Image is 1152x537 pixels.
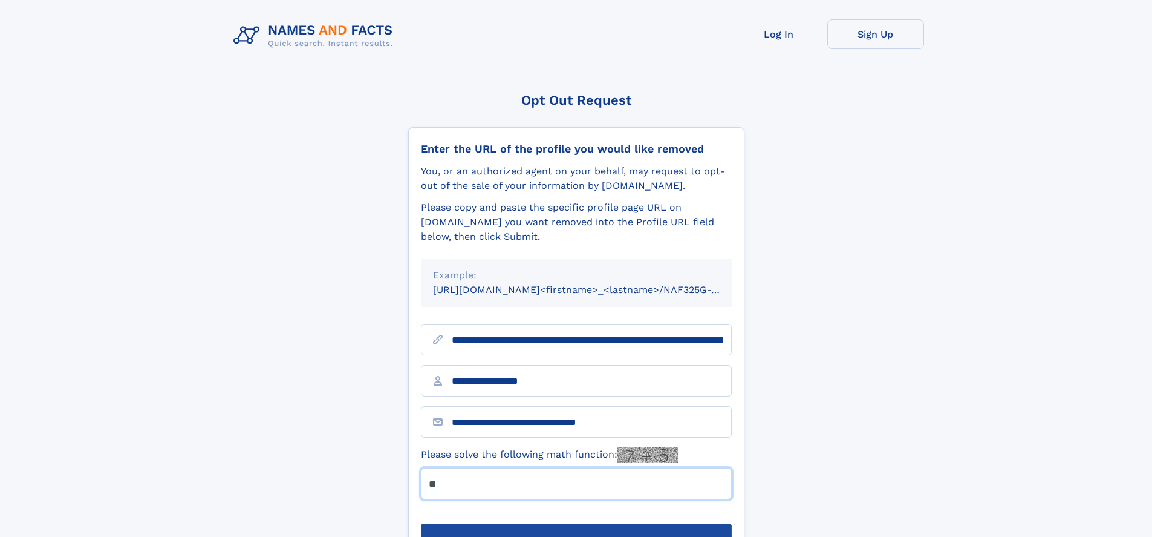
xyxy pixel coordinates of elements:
[421,200,732,244] div: Please copy and paste the specific profile page URL on [DOMAIN_NAME] you want removed into the Pr...
[827,19,924,49] a: Sign Up
[731,19,827,49] a: Log In
[433,284,755,295] small: [URL][DOMAIN_NAME]<firstname>_<lastname>/NAF325G-xxxxxxxx
[421,142,732,156] div: Enter the URL of the profile you would like removed
[229,19,403,52] img: Logo Names and Facts
[408,93,744,108] div: Opt Out Request
[421,447,678,463] label: Please solve the following math function:
[433,268,720,283] div: Example:
[421,164,732,193] div: You, or an authorized agent on your behalf, may request to opt-out of the sale of your informatio...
